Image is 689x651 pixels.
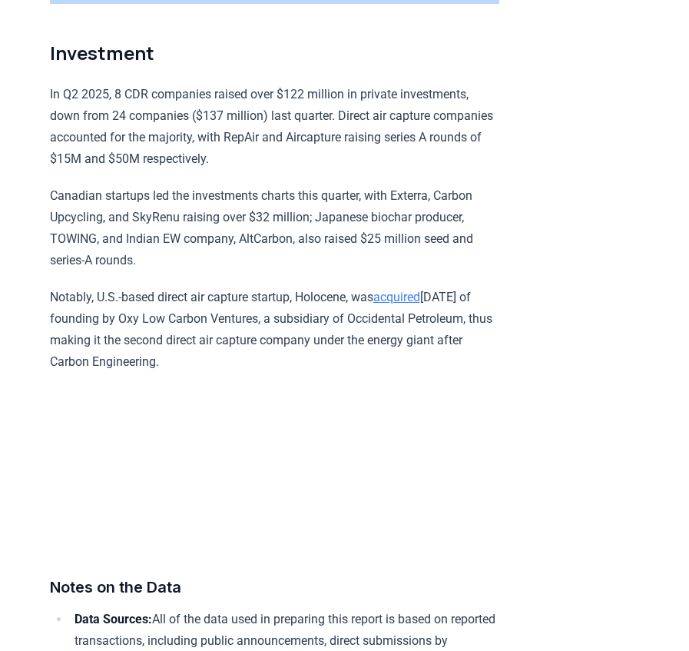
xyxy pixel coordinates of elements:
[50,287,499,373] p: Notably, U.S.-based direct air capture startup, Holocene, was [DATE] of founding by Oxy Low Carbo...
[50,388,499,550] iframe: Split Bars
[50,84,499,170] p: In Q2 2025, 8 CDR companies raised over $122 million in private investments, down from 24 compani...
[373,290,420,304] a: acquired
[50,185,499,271] p: Canadian startups led the investments charts this quarter, with Exterra, Carbon Upcycling, and Sk...
[50,575,499,600] h3: Notes on the Data
[75,612,152,626] strong: Data Sources:
[50,41,499,65] h2: Investment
